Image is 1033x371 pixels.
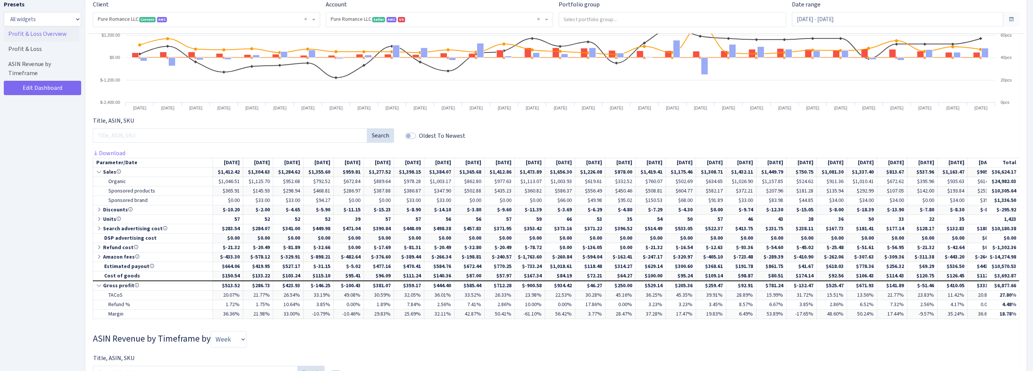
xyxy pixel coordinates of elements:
[694,106,707,110] text: [DATE]
[364,177,394,186] td: $889.64
[907,177,938,186] td: $395.96
[828,159,844,166] span: [DATE]
[787,205,817,215] td: $-15.05
[93,116,134,125] label: Title, ASIN, SKU
[93,186,213,196] td: Sponsored products
[545,186,575,196] td: $586.37
[303,234,334,243] td: $0.00
[666,224,696,234] td: $533.05
[677,159,693,166] span: [DATE]
[616,159,632,166] span: [DATE]
[334,205,364,215] td: $-11.15
[334,177,364,186] td: $672.84
[575,186,605,196] td: $556.49
[334,186,364,196] td: $286.97
[284,159,300,166] span: [DATE]
[986,196,1019,205] td: $1,336.50
[787,224,817,234] td: $238.11
[133,106,146,110] text: [DATE]
[334,196,364,205] td: $0.00
[726,177,756,186] td: $1,026.90
[98,15,311,23] span: Pure Romance LLC <span class="badge badge-success">Current</span><span class="badge badge-primary...
[364,234,394,243] td: $0.00
[224,159,240,166] span: [DATE]
[847,196,877,205] td: $34.00
[817,177,847,186] td: $911.36
[756,215,787,224] td: 43
[605,224,636,234] td: $396.52
[938,168,968,177] td: $1,163.47
[273,215,303,224] td: 52
[364,224,394,234] td: $390.84
[817,168,847,177] td: $1,081.30
[666,196,696,205] td: $68.00
[877,168,907,177] td: $813.67
[647,159,662,166] span: [DATE]
[526,106,539,110] text: [DATE]
[4,57,79,81] a: ASIN Revenue by Timeframe
[1001,78,1012,82] text: 20pcs
[394,234,424,243] td: $0.00
[797,159,813,166] span: [DATE]
[93,196,213,205] td: Sponsored brand
[213,168,243,177] td: $1,412.42
[93,224,213,234] td: Search advertising cost
[787,168,817,177] td: $750.75
[605,215,636,224] td: 35
[938,215,968,224] td: 35
[515,168,545,177] td: $1,473.89
[485,215,515,224] td: 57
[890,106,904,110] text: [DATE]
[161,106,174,110] text: [DATE]
[303,168,334,177] td: $1,355.60
[334,215,364,224] td: 39
[696,205,726,215] td: $0.00
[470,106,483,110] text: [DATE]
[515,224,545,234] td: $353.42
[213,215,243,224] td: 57
[254,159,270,166] span: [DATE]
[498,106,511,110] text: [DATE]
[435,159,451,166] span: [DATE]
[968,177,998,186] td: $614.23
[636,168,666,177] td: $1,419.41
[217,106,231,110] text: [DATE]
[696,168,726,177] td: $1,308.71
[100,100,120,105] text: $-2,400.00
[556,159,572,166] span: [DATE]
[4,81,81,95] a: Edit Dashboard
[1001,55,1012,60] text: 40pcs
[303,177,334,186] td: $792.52
[424,205,454,215] td: $-14.10
[847,205,877,215] td: $-18.39
[696,196,726,205] td: $91.89
[213,196,243,205] td: $0.00
[787,196,817,205] td: $44.85
[334,168,364,177] td: $959.81
[847,177,877,186] td: $1,010.41
[636,224,666,234] td: $514.49
[419,131,465,140] label: Oldest To Newest
[756,177,787,186] td: $1,157.85
[454,168,485,177] td: $1,365.68
[862,106,875,110] text: [DATE]
[986,215,1019,224] td: 1,423
[834,106,847,110] text: [DATE]
[157,17,167,22] span: AMC
[424,186,454,196] td: $347.90
[243,177,273,186] td: $1,125.70
[93,215,213,224] td: Units
[575,168,605,177] td: $1,226.08
[817,215,847,224] td: 36
[605,186,636,196] td: $450.46
[666,186,696,196] td: $604.77
[424,177,454,186] td: $1,003.17
[559,12,786,26] input: Select portfolio group...
[454,224,485,234] td: $457.83
[4,26,79,42] a: Profit & Loss Overview
[394,196,424,205] td: $33.00
[515,186,545,196] td: $360.82
[485,205,515,215] td: $-9.60
[696,224,726,234] td: $522.37
[485,168,515,177] td: $1,412.86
